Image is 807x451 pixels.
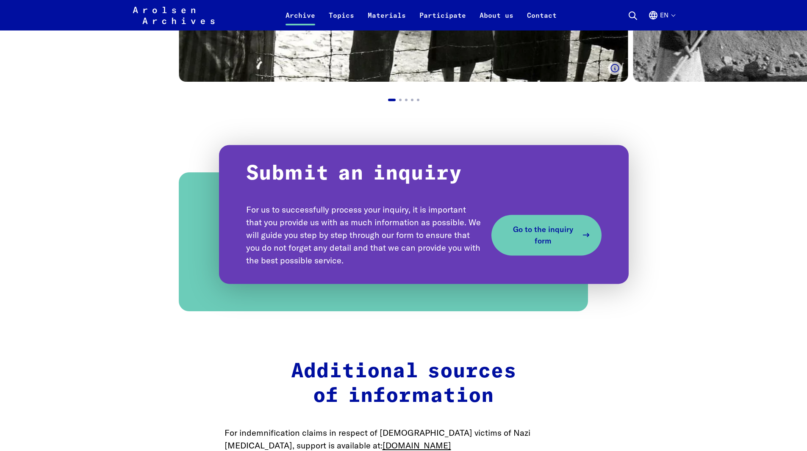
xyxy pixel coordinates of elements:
[396,95,405,105] button: Go to slide 2
[608,61,622,75] button: Show caption
[520,10,563,30] a: Contact
[491,215,602,255] a: Go to the inquiry form
[402,95,411,105] button: Go to slide 3
[322,10,361,30] a: Topics
[508,224,578,246] span: Go to the inquiry form
[279,10,322,30] a: Archive
[361,10,413,30] a: Materials
[291,361,516,406] strong: Additional sources of information
[413,95,423,105] button: Go to slide 5
[385,95,399,105] button: Go to slide 1
[383,440,451,451] a: [DOMAIN_NAME]
[648,10,675,30] button: English, language selection
[279,5,563,25] nav: Primary
[408,95,417,105] button: Go to slide 4
[473,10,520,30] a: About us
[413,10,473,30] a: Participate
[246,203,483,267] p: For us to successfully process your inquiry, it is important that you provide us with as much inf...
[246,162,602,187] p: Submit an inquiry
